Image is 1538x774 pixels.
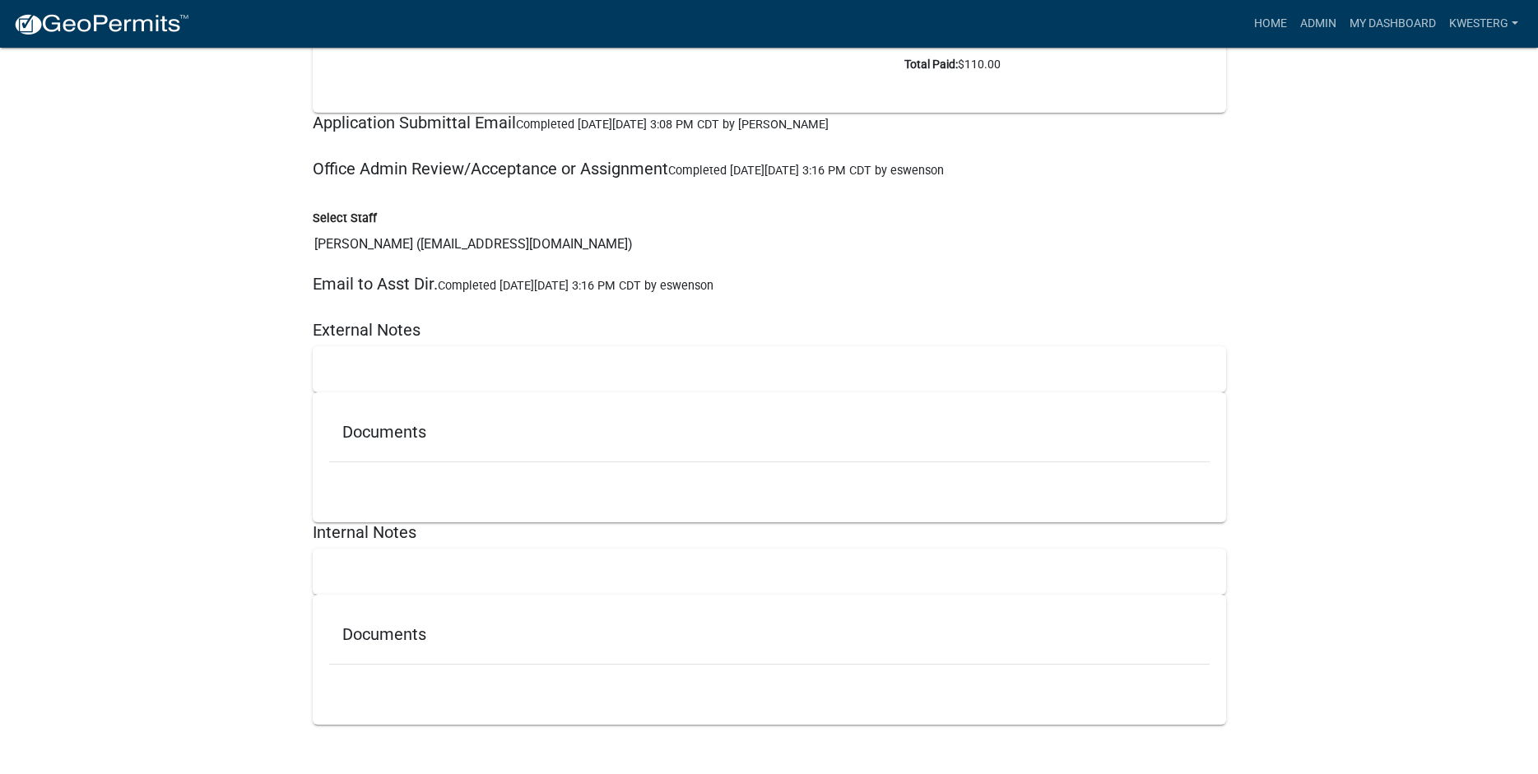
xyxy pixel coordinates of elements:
[342,422,1196,442] h5: Documents
[904,58,958,71] b: Total Paid:
[329,45,1011,83] td: $110.00
[313,159,1226,178] h5: Office Admin Review/Acceptance or Assignment
[313,113,1226,132] h5: Application Submittal Email
[438,279,713,293] span: Completed [DATE][DATE] 3:16 PM CDT by eswenson
[313,274,1226,294] h5: Email to Asst Dir.
[313,320,1226,340] h5: External Notes
[516,118,829,132] span: Completed [DATE][DATE] 3:08 PM CDT by [PERSON_NAME]
[1343,8,1443,39] a: My Dashboard
[342,624,1196,644] h5: Documents
[313,213,377,225] label: Select Staff
[1248,8,1294,39] a: Home
[1443,8,1525,39] a: kwesterg
[668,164,944,178] span: Completed [DATE][DATE] 3:16 PM CDT by eswenson
[313,522,1226,542] h5: Internal Notes
[1294,8,1343,39] a: Admin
